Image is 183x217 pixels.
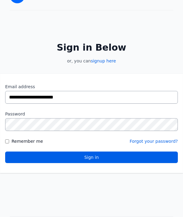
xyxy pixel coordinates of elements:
[5,152,178,163] button: Sign in
[91,58,116,63] a: signup here
[130,139,178,144] a: Forgot your password?
[12,138,43,144] label: Remember me
[5,84,178,90] label: Email address
[5,111,178,117] label: Password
